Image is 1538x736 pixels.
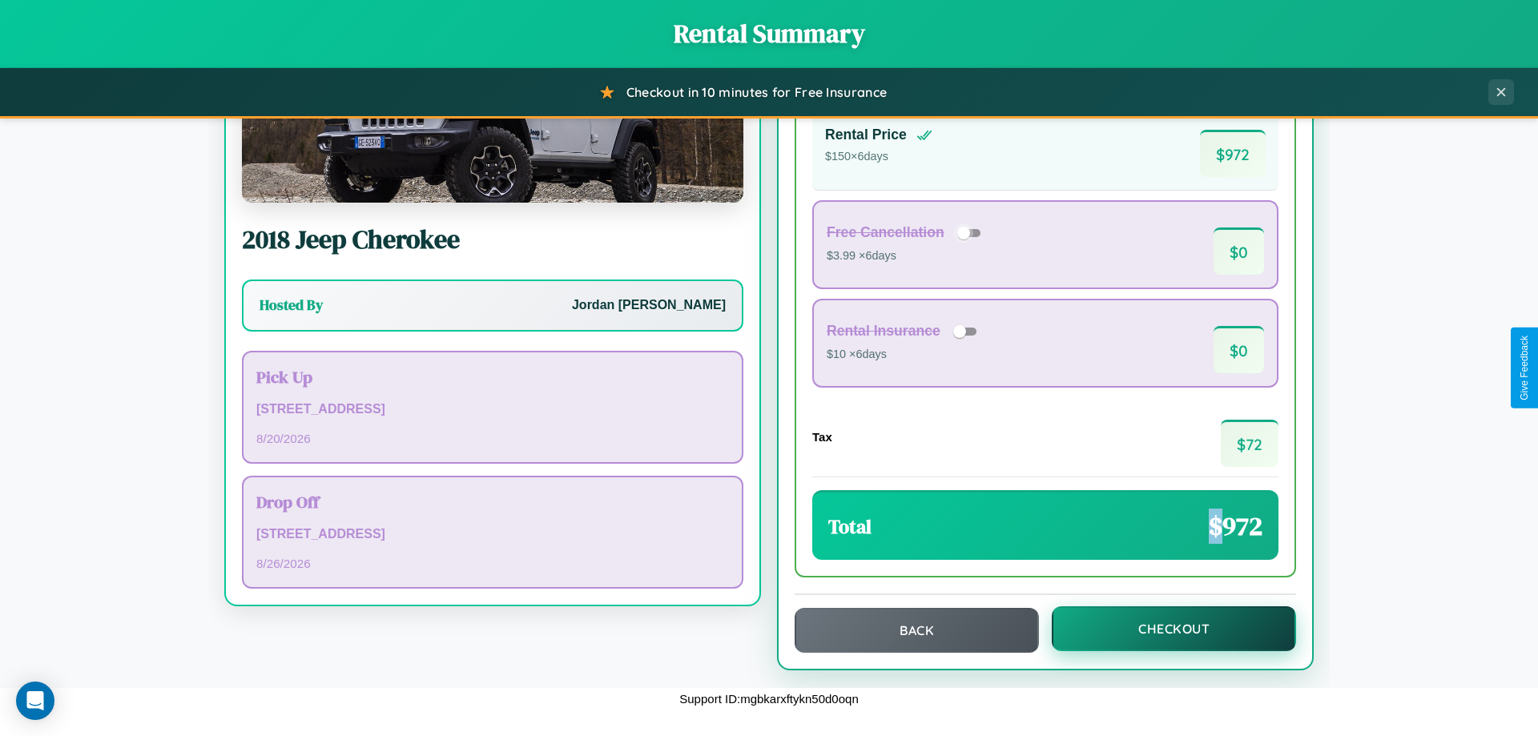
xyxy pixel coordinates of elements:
p: $3.99 × 6 days [827,246,986,267]
p: $ 150 × 6 days [825,147,932,167]
h1: Rental Summary [16,16,1522,51]
img: Jeep Cherokee [242,42,743,203]
h3: Total [828,513,872,540]
h3: Pick Up [256,365,729,388]
p: Jordan [PERSON_NAME] [572,294,726,317]
h4: Rental Price [825,127,907,143]
h4: Tax [812,430,832,444]
span: $ 0 [1214,326,1264,373]
span: $ 0 [1214,227,1264,275]
p: Support ID: mgbkarxftykn50d0oqn [679,688,858,710]
p: [STREET_ADDRESS] [256,523,729,546]
span: $ 972 [1209,509,1262,544]
p: 8 / 26 / 2026 [256,553,729,574]
h4: Free Cancellation [827,224,944,241]
p: 8 / 20 / 2026 [256,428,729,449]
div: Open Intercom Messenger [16,682,54,720]
h2: 2018 Jeep Cherokee [242,222,743,257]
span: $ 972 [1200,130,1266,177]
h4: Rental Insurance [827,323,940,340]
span: $ 72 [1221,420,1278,467]
span: Checkout in 10 minutes for Free Insurance [626,84,887,100]
button: Back [795,608,1039,653]
h3: Hosted By [260,296,323,315]
h3: Drop Off [256,490,729,513]
button: Checkout [1052,606,1296,651]
p: [STREET_ADDRESS] [256,398,729,421]
div: Give Feedback [1519,336,1530,400]
p: $10 × 6 days [827,344,982,365]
